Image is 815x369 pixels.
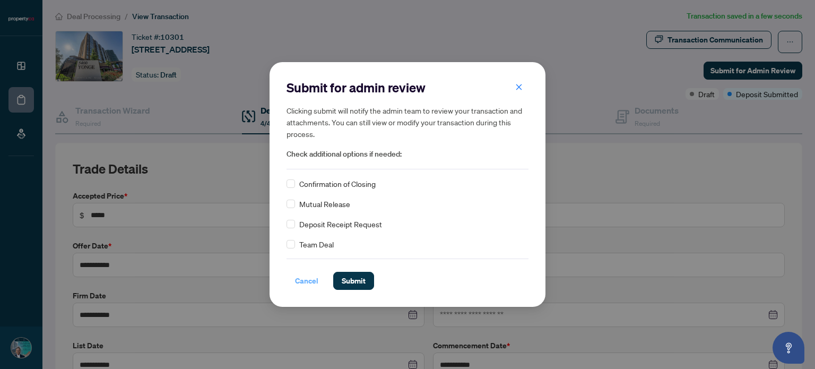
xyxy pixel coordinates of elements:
button: Cancel [287,272,327,290]
button: Submit [333,272,374,290]
span: Confirmation of Closing [299,178,376,190]
button: Open asap [773,332,804,364]
span: Team Deal [299,238,334,250]
h5: Clicking submit will notify the admin team to review your transaction and attachments. You can st... [287,105,528,140]
span: Deposit Receipt Request [299,218,382,230]
span: Mutual Release [299,198,350,210]
span: Submit [342,272,366,289]
span: close [515,83,523,91]
h2: Submit for admin review [287,79,528,96]
span: Check additional options if needed: [287,148,528,160]
span: Cancel [295,272,318,289]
